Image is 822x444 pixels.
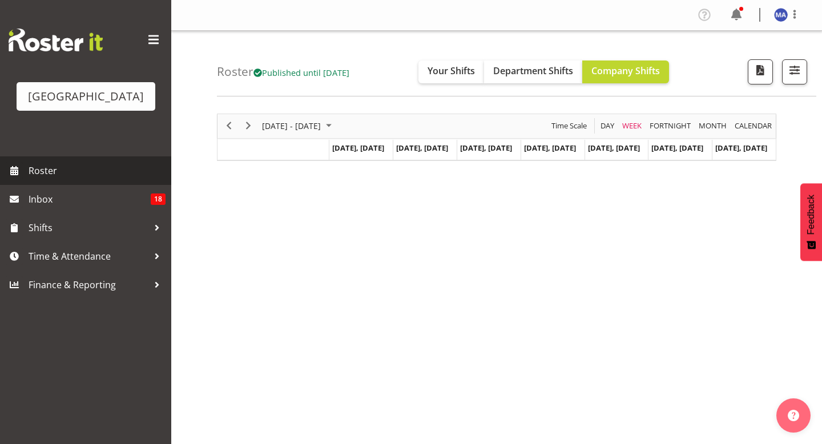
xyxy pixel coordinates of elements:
span: Month [698,119,728,133]
img: max-allan11499.jpg [774,8,788,22]
span: [DATE], [DATE] [588,143,640,153]
button: Previous [221,119,237,133]
button: Download a PDF of the roster according to the set date range. [748,59,773,84]
button: Timeline Week [620,119,644,133]
div: previous period [219,114,239,138]
span: Week [621,119,643,133]
span: Published until [DATE] [253,67,349,78]
div: May 26 - Jun 01, 2025 [258,114,339,138]
span: Your Shifts [428,64,475,77]
span: Company Shifts [591,64,660,77]
span: Time Scale [550,119,588,133]
button: Time Scale [550,119,589,133]
button: Your Shifts [418,60,484,83]
span: calendar [734,119,773,133]
span: [DATE], [DATE] [651,143,703,153]
span: [DATE], [DATE] [524,143,576,153]
button: May 2025 [260,119,337,133]
span: [DATE], [DATE] [460,143,512,153]
h4: Roster [217,65,349,78]
button: Next [241,119,256,133]
div: Timeline Week of May 26, 2025 [217,114,776,161]
span: [DATE], [DATE] [332,143,384,153]
img: help-xxl-2.png [788,410,799,421]
img: Rosterit website logo [9,29,103,51]
button: Fortnight [648,119,693,133]
span: Finance & Reporting [29,276,148,293]
button: Feedback - Show survey [800,183,822,261]
button: Timeline Month [697,119,729,133]
span: [DATE], [DATE] [715,143,767,153]
span: Time & Attendance [29,248,148,265]
span: Feedback [806,195,816,235]
button: Department Shifts [484,60,582,83]
button: Filter Shifts [782,59,807,84]
span: Roster [29,162,166,179]
span: Fortnight [648,119,692,133]
button: Timeline Day [599,119,616,133]
button: Company Shifts [582,60,669,83]
div: [GEOGRAPHIC_DATA] [28,88,144,105]
span: Day [599,119,615,133]
span: 18 [151,193,166,205]
button: Month [733,119,774,133]
span: [DATE] - [DATE] [261,119,322,133]
span: Inbox [29,191,151,208]
span: [DATE], [DATE] [396,143,448,153]
span: Shifts [29,219,148,236]
div: next period [239,114,258,138]
span: Department Shifts [493,64,573,77]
